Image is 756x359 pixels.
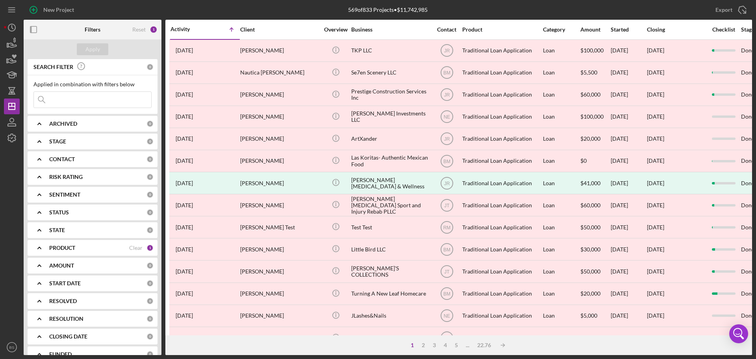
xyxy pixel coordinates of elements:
[462,195,541,216] div: Traditional Loan Application
[432,26,461,33] div: Contact
[33,64,73,70] b: SEARCH FILTER
[543,217,580,238] div: Loan
[611,106,646,127] div: [DATE]
[176,335,193,341] time: 2024-03-20 19:53
[85,26,100,33] b: Filters
[444,48,450,54] text: JR
[49,280,81,286] b: START DATE
[49,227,65,233] b: STATE
[49,121,77,127] b: ARCHIVED
[462,173,541,193] div: Traditional Loan Application
[429,342,440,348] div: 3
[146,227,154,234] div: 0
[543,261,580,282] div: Loan
[451,342,462,348] div: 5
[647,91,664,98] time: [DATE]
[543,128,580,149] div: Loan
[351,283,430,304] div: Turning A New Leaf Homecare
[176,69,193,76] time: 2024-03-08 18:12
[146,191,154,198] div: 0
[146,315,154,322] div: 0
[351,327,430,348] div: Test App
[647,157,664,164] time: [DATE]
[176,158,193,164] time: 2024-03-11 17:02
[580,261,610,282] div: $50,000
[462,151,541,171] div: Traditional Loan Application
[543,84,580,105] div: Loan
[611,305,646,326] div: [DATE]
[462,40,541,61] div: Traditional Loan Application
[176,312,193,319] time: 2024-03-19 00:01
[647,26,706,33] div: Closing
[132,26,146,33] div: Reset
[611,84,646,105] div: [DATE]
[580,195,610,216] div: $60,000
[146,63,154,71] div: 0
[580,84,610,105] div: $60,000
[580,327,610,348] div: $1
[176,290,193,297] time: 2024-03-15 03:12
[240,84,319,105] div: [PERSON_NAME]
[462,305,541,326] div: Traditional Loan Application
[444,269,450,275] text: JT
[240,239,319,260] div: [PERSON_NAME]
[580,217,610,238] div: $50,000
[473,342,495,348] div: 22.76
[462,84,541,105] div: Traditional Loan Application
[176,136,193,142] time: 2024-03-11 16:56
[580,40,610,61] div: $100,000
[611,173,646,193] div: [DATE]
[462,62,541,83] div: Traditional Loan Application
[49,156,75,162] b: CONTACT
[49,298,77,304] b: RESOLVED
[240,283,319,304] div: [PERSON_NAME]
[580,239,610,260] div: $30,000
[647,180,664,186] div: [DATE]
[146,298,154,305] div: 0
[146,280,154,287] div: 0
[580,106,610,127] div: $100,000
[77,43,108,55] button: Apply
[443,70,450,76] text: BM
[49,192,80,198] b: SENTIMENT
[407,342,418,348] div: 1
[351,195,430,216] div: [PERSON_NAME] [MEDICAL_DATA] Sport and Injury Rebab PLLC
[351,128,430,149] div: ArtXander
[240,151,319,171] div: [PERSON_NAME]
[24,2,82,18] button: New Project
[351,261,430,282] div: [PERSON_NAME]'S COLLECTIONS
[443,335,450,341] text: NE
[611,217,646,238] div: [DATE]
[176,180,193,186] time: 2024-03-12 01:00
[351,239,430,260] div: Little Bird LLC
[647,135,664,142] time: [DATE]
[443,158,450,164] text: BM
[543,239,580,260] div: Loan
[443,225,450,230] text: RM
[49,174,83,180] b: RISK RATING
[49,138,66,145] b: STAGE
[49,262,74,269] b: AMOUNT
[146,351,154,358] div: 0
[240,173,319,193] div: [PERSON_NAME]
[611,40,646,61] div: [DATE]
[580,151,610,171] div: $0
[444,203,450,208] text: JT
[146,244,154,251] div: 1
[9,345,15,350] text: BS
[462,217,541,238] div: Traditional Loan Application
[150,26,157,33] div: 1
[240,195,319,216] div: [PERSON_NAME]
[462,26,541,33] div: Product
[240,26,319,33] div: Client
[444,180,450,186] text: JR
[543,40,580,61] div: Loan
[146,333,154,340] div: 0
[647,334,664,341] time: [DATE]
[444,92,450,98] text: JR
[647,246,664,253] time: [DATE]
[146,156,154,163] div: 0
[647,290,664,297] time: [DATE]
[33,81,152,87] div: Applied in combination with filters below
[462,342,473,348] div: ...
